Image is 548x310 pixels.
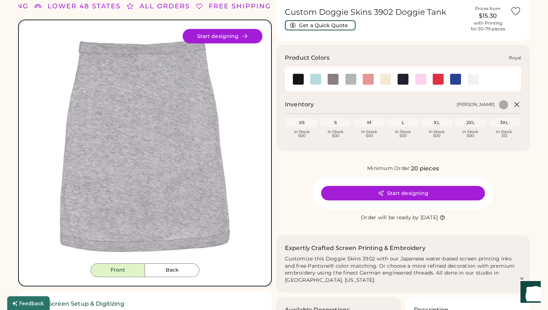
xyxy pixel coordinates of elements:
div: Chill [310,74,321,85]
div: M [355,120,383,126]
div: Red [433,74,444,85]
button: Get a Quick Quote [285,20,356,30]
img: Chill Swatch Image [310,74,321,85]
div: Prices from [475,6,501,12]
iframe: Front Chat [514,277,545,309]
div: In Stock 500 [288,130,316,138]
h2: ✓ Free Screen Setup & Digitizing [27,300,263,308]
div: L [389,120,417,126]
button: Start designing [321,186,485,200]
div: In Stock 500 [457,130,485,138]
div: S [321,120,349,126]
div: FREE SHIPPING [209,1,271,11]
div: Black [293,74,304,85]
div: 3XL [490,120,518,126]
img: Navy Swatch Image [398,74,408,85]
button: Back [145,263,199,277]
div: [DATE] [420,214,438,221]
div: White [468,74,479,85]
img: Heather Swatch Image [345,74,356,85]
div: Mauvelous [363,74,374,85]
div: 2XL [457,120,485,126]
div: ALL ORDERS [140,1,190,11]
div: Navy [398,74,408,85]
div: 3902 Style Image [28,29,262,263]
div: Royal [509,55,521,61]
div: LOWER 48 STATES [47,1,121,11]
img: White Swatch Image [468,74,479,85]
div: 20 pieces [411,164,439,173]
div: with Printing for 50-79 pieces [471,20,505,32]
div: In Stock 500 [355,130,383,138]
div: Natural [380,74,391,85]
img: Royal Swatch Image [450,74,461,85]
div: Minimum Order: [367,165,411,172]
img: Mauvelous Swatch Image [363,74,374,85]
img: Pink Swatch Image [415,74,426,85]
div: In Stock 500 [423,130,451,138]
div: In Stock 500 [321,130,349,138]
h1: Custom Doggie Skins 3902 Doggie Tank [285,7,465,17]
div: Granite Heather [328,74,339,85]
h3: Product Colors [285,54,329,62]
img: Granite Heather Swatch Image [328,74,339,85]
button: Front [91,263,145,277]
img: Natural Swatch Image [380,74,391,85]
div: Royal [450,74,461,85]
div: XS [288,120,316,126]
h2: Inventory [285,100,314,109]
div: Heather [345,74,356,85]
img: 3902 - Heather Front Image [28,29,262,263]
img: Red Swatch Image [433,74,444,85]
button: Start designing [183,29,262,43]
h2: Expertly Crafted Screen Printing & Embroidery [285,244,425,252]
img: Black Swatch Image [293,74,304,85]
div: [PERSON_NAME] [457,102,495,107]
div: In Stock 500 [389,130,417,138]
div: Order will be ready by [361,214,419,221]
div: Pink [415,74,426,85]
div: XL [423,120,451,126]
div: In Stock 313 [490,130,518,138]
div: Customize this Doggie Skins 3902 with our Japanese water-based screen printing inks and free Pant... [285,255,521,284]
div: $15.30 [470,12,506,20]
